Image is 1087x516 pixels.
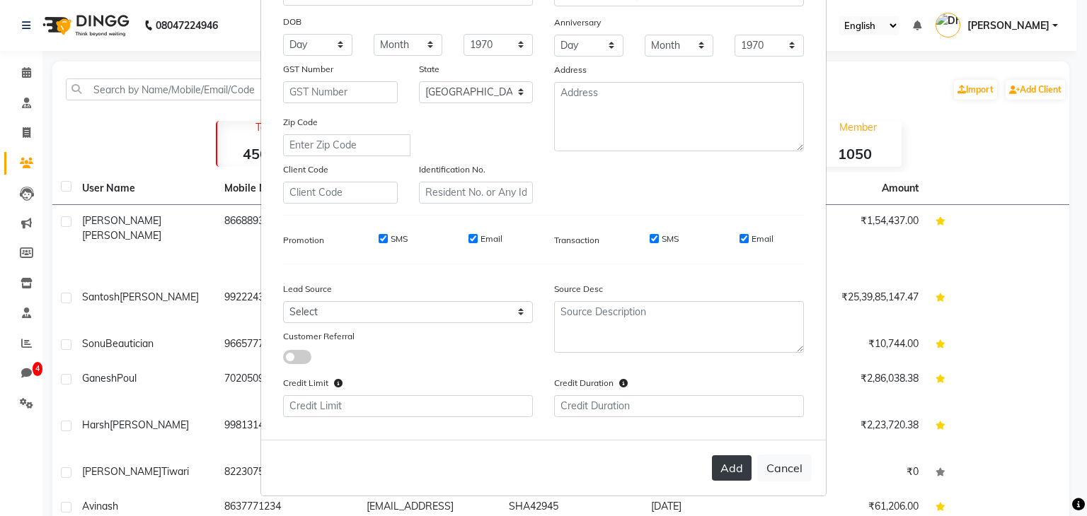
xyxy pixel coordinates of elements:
button: Add [712,455,752,481]
label: Email [752,233,773,245]
label: Client Code [283,163,328,176]
label: Source Desc [554,283,603,295]
label: Email [481,233,502,245]
label: GST Number [283,63,333,76]
input: GST Number [283,81,398,103]
label: Address [554,64,587,76]
input: Credit Duration [554,395,804,417]
input: Credit Limit [283,395,533,417]
label: Lead Source [283,283,332,295]
input: Client Code [283,182,398,204]
input: Resident No. or Any Id [419,182,534,204]
label: Identification No. [419,163,485,176]
label: Anniversary [554,16,601,29]
label: Credit Duration [554,377,628,389]
input: Enter Zip Code [283,134,410,156]
label: Zip Code [283,116,318,129]
label: Promotion [283,234,324,247]
label: State [419,63,439,76]
label: SMS [391,233,408,245]
label: Customer Referral [283,330,355,343]
button: Cancel [757,455,812,481]
label: DOB [283,16,301,28]
label: Credit Limit [283,377,343,389]
label: SMS [662,233,679,245]
label: Transaction [554,234,599,247]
